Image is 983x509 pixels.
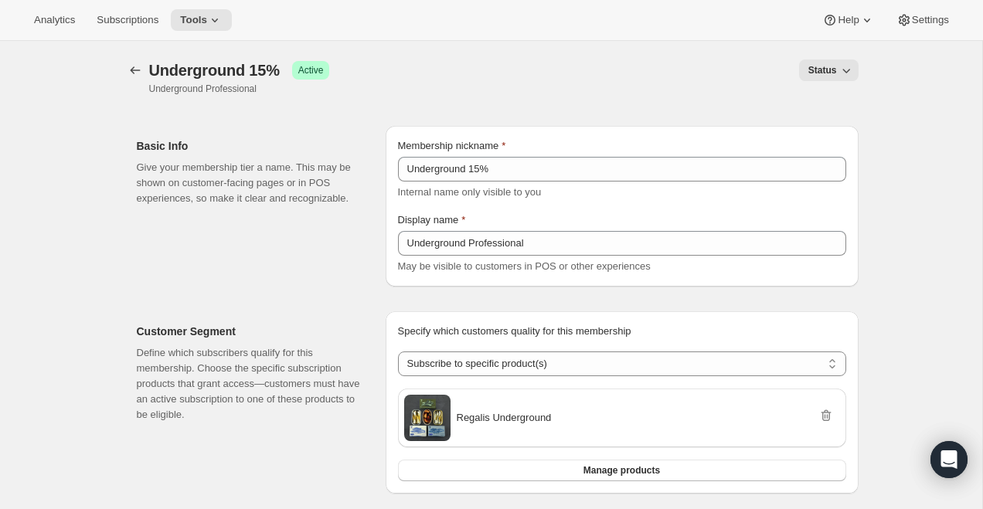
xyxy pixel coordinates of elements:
[808,64,837,76] span: Status
[887,9,958,31] button: Settings
[124,59,146,81] button: Memberships
[137,160,361,206] p: Give your membership tier a name. This may be shown on customer-facing pages or in POS experience...
[457,410,552,426] span: Regalis Underground
[930,441,968,478] div: Open Intercom Messenger
[838,14,859,26] span: Help
[404,395,451,441] img: Regalis Underground
[912,14,949,26] span: Settings
[171,9,232,31] button: Tools
[149,61,330,80] div: Underground 15%
[398,460,846,481] button: Manage products
[398,260,651,272] span: May be visible to customers in POS or other experiences
[799,59,859,81] button: Status
[149,83,336,95] p: Underground Professional
[137,324,361,339] h2: Customer Segment
[813,9,883,31] button: Help
[298,64,324,76] span: Active
[398,157,846,182] input: Enter internal name
[137,345,361,422] p: Define which subscribers qualify for this membership. Choose the specific subscription products t...
[97,14,158,26] span: Subscriptions
[398,186,542,198] span: Internal name only visible to you
[815,405,837,426] button: Remove
[583,464,660,477] span: Manage products
[25,9,84,31] button: Analytics
[398,214,459,226] span: Display name
[398,324,846,339] p: Specify which customers quality for this membership
[34,14,75,26] span: Analytics
[398,231,846,256] input: Enter display name
[87,9,168,31] button: Subscriptions
[180,14,207,26] span: Tools
[137,138,361,154] h2: Basic Info
[398,140,499,151] span: Membership nickname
